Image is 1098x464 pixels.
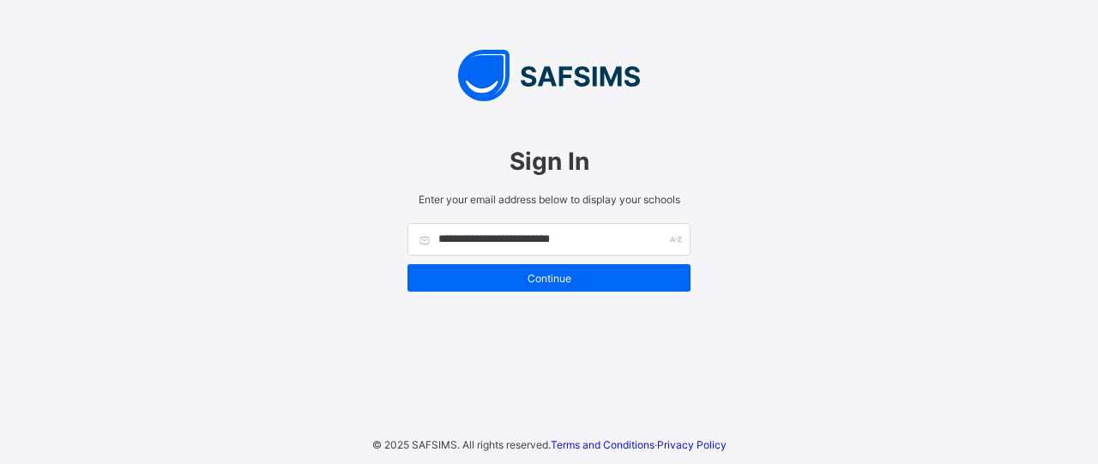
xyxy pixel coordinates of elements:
span: Enter your email address below to display your schools [407,193,691,206]
span: Sign In [407,147,691,176]
span: · [551,438,727,451]
span: Continue [420,272,678,285]
img: SAFSIMS Logo [390,50,708,101]
a: Terms and Conditions [551,438,655,451]
span: © 2025 SAFSIMS. All rights reserved. [372,438,551,451]
a: Privacy Policy [657,438,727,451]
